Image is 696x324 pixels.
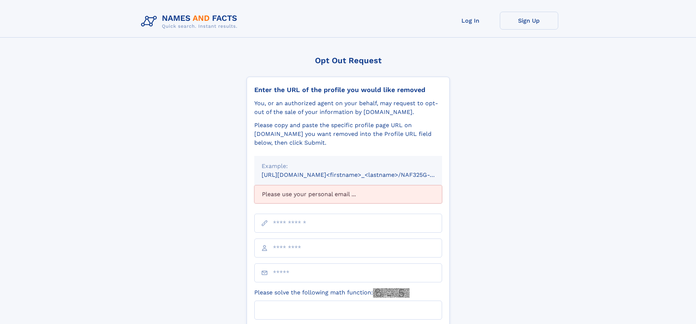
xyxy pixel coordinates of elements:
div: Enter the URL of the profile you would like removed [254,86,442,94]
div: Please copy and paste the specific profile page URL on [DOMAIN_NAME] you want removed into the Pr... [254,121,442,147]
a: Log In [441,12,500,30]
div: You, or an authorized agent on your behalf, may request to opt-out of the sale of your informatio... [254,99,442,117]
label: Please solve the following math function: [254,288,410,298]
div: Opt Out Request [247,56,450,65]
img: Logo Names and Facts [138,12,243,31]
a: Sign Up [500,12,558,30]
small: [URL][DOMAIN_NAME]<firstname>_<lastname>/NAF325G-xxxxxxxx [262,171,456,178]
div: Please use your personal email ... [254,185,442,203]
div: Example: [262,162,435,171]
